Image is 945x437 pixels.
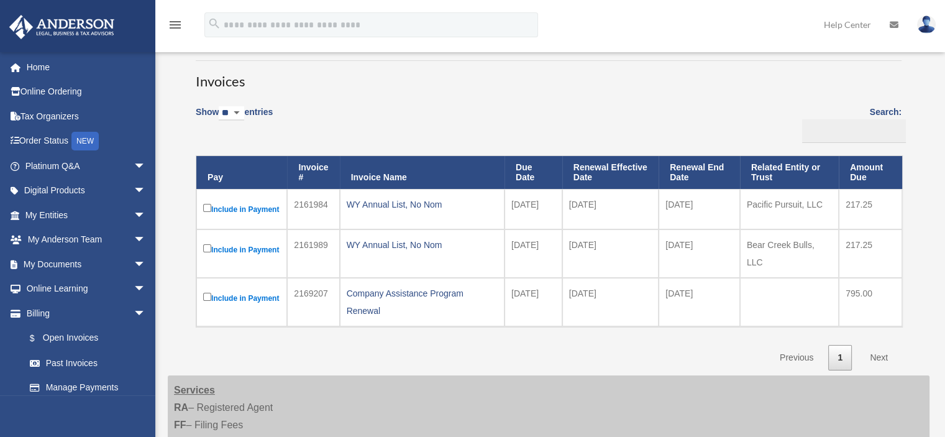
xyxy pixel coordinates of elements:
[839,278,902,326] td: 795.00
[562,189,659,229] td: [DATE]
[37,331,43,346] span: $
[17,375,158,400] a: Manage Payments
[203,204,211,212] input: Include in Payment
[828,345,852,370] a: 1
[504,278,562,326] td: [DATE]
[740,229,839,278] td: Bear Creek Bulls, LLC
[659,229,740,278] td: [DATE]
[203,290,280,306] label: Include in Payment
[203,201,280,217] label: Include in Payment
[562,156,659,190] th: Renewal Effective Date: activate to sort column ascending
[740,189,839,229] td: Pacific Pursuit, LLC
[287,278,339,326] td: 2169207
[659,189,740,229] td: [DATE]
[504,229,562,278] td: [DATE]
[203,244,211,252] input: Include in Payment
[71,132,99,150] div: NEW
[347,236,498,254] div: WY Annual List, No Nom
[562,229,659,278] td: [DATE]
[9,80,165,104] a: Online Ordering
[17,326,152,351] a: $Open Invoices
[504,189,562,229] td: [DATE]
[203,242,280,257] label: Include in Payment
[659,156,740,190] th: Renewal End Date: activate to sort column ascending
[168,22,183,32] a: menu
[9,228,165,252] a: My Anderson Teamarrow_drop_down
[562,278,659,326] td: [DATE]
[208,17,221,30] i: search
[861,345,897,370] a: Next
[839,229,902,278] td: 217.25
[917,16,936,34] img: User Pic
[196,104,273,133] label: Show entries
[134,154,158,179] span: arrow_drop_down
[770,345,823,370] a: Previous
[134,252,158,277] span: arrow_drop_down
[219,106,244,121] select: Showentries
[340,156,504,190] th: Invoice Name: activate to sort column ascending
[134,178,158,204] span: arrow_drop_down
[134,301,158,326] span: arrow_drop_down
[347,196,498,213] div: WY Annual List, No Nom
[134,277,158,302] span: arrow_drop_down
[740,156,839,190] th: Related Entity or Trust: activate to sort column ascending
[839,189,902,229] td: 217.25
[9,203,165,228] a: My Entitiesarrow_drop_down
[17,351,158,375] a: Past Invoices
[839,156,902,190] th: Amount Due: activate to sort column ascending
[174,402,188,413] strong: RA
[9,129,165,154] a: Order StatusNEW
[196,60,902,91] h3: Invoices
[168,17,183,32] i: menu
[174,420,186,430] strong: FF
[9,277,165,301] a: Online Learningarrow_drop_down
[287,189,339,229] td: 2161984
[9,301,158,326] a: Billingarrow_drop_down
[203,293,211,301] input: Include in Payment
[9,55,165,80] a: Home
[134,228,158,253] span: arrow_drop_down
[798,104,902,143] label: Search:
[659,278,740,326] td: [DATE]
[287,156,339,190] th: Invoice #: activate to sort column ascending
[504,156,562,190] th: Due Date: activate to sort column ascending
[9,178,165,203] a: Digital Productsarrow_drop_down
[9,104,165,129] a: Tax Organizers
[134,203,158,228] span: arrow_drop_down
[6,15,118,39] img: Anderson Advisors Platinum Portal
[174,385,215,395] strong: Services
[802,119,906,143] input: Search:
[287,229,339,278] td: 2161989
[196,156,287,190] th: Pay: activate to sort column descending
[9,252,165,277] a: My Documentsarrow_drop_down
[347,285,498,320] div: Company Assistance Program Renewal
[9,154,165,178] a: Platinum Q&Aarrow_drop_down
